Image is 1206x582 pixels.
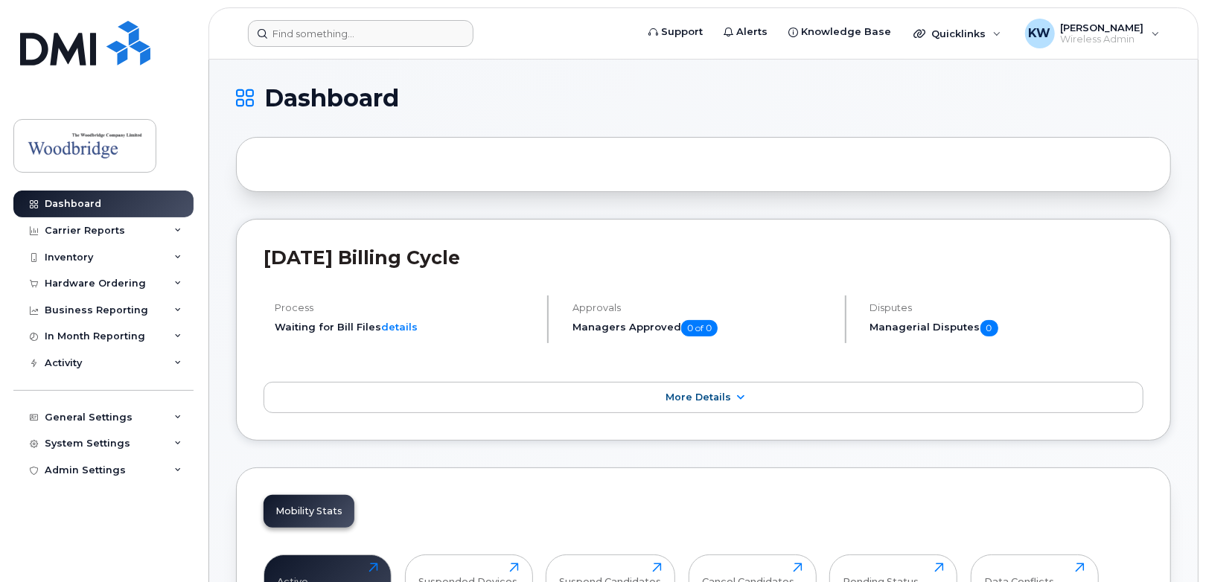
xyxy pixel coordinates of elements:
[681,320,718,336] span: 0 of 0
[870,302,1143,313] h4: Disputes
[264,87,399,109] span: Dashboard
[275,302,535,313] h4: Process
[980,320,998,336] span: 0
[381,321,418,333] a: details
[572,302,832,313] h4: Approvals
[666,391,731,403] span: More Details
[870,320,1143,336] h5: Managerial Disputes
[275,320,535,334] li: Waiting for Bill Files
[572,320,832,336] h5: Managers Approved
[264,246,1143,269] h2: [DATE] Billing Cycle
